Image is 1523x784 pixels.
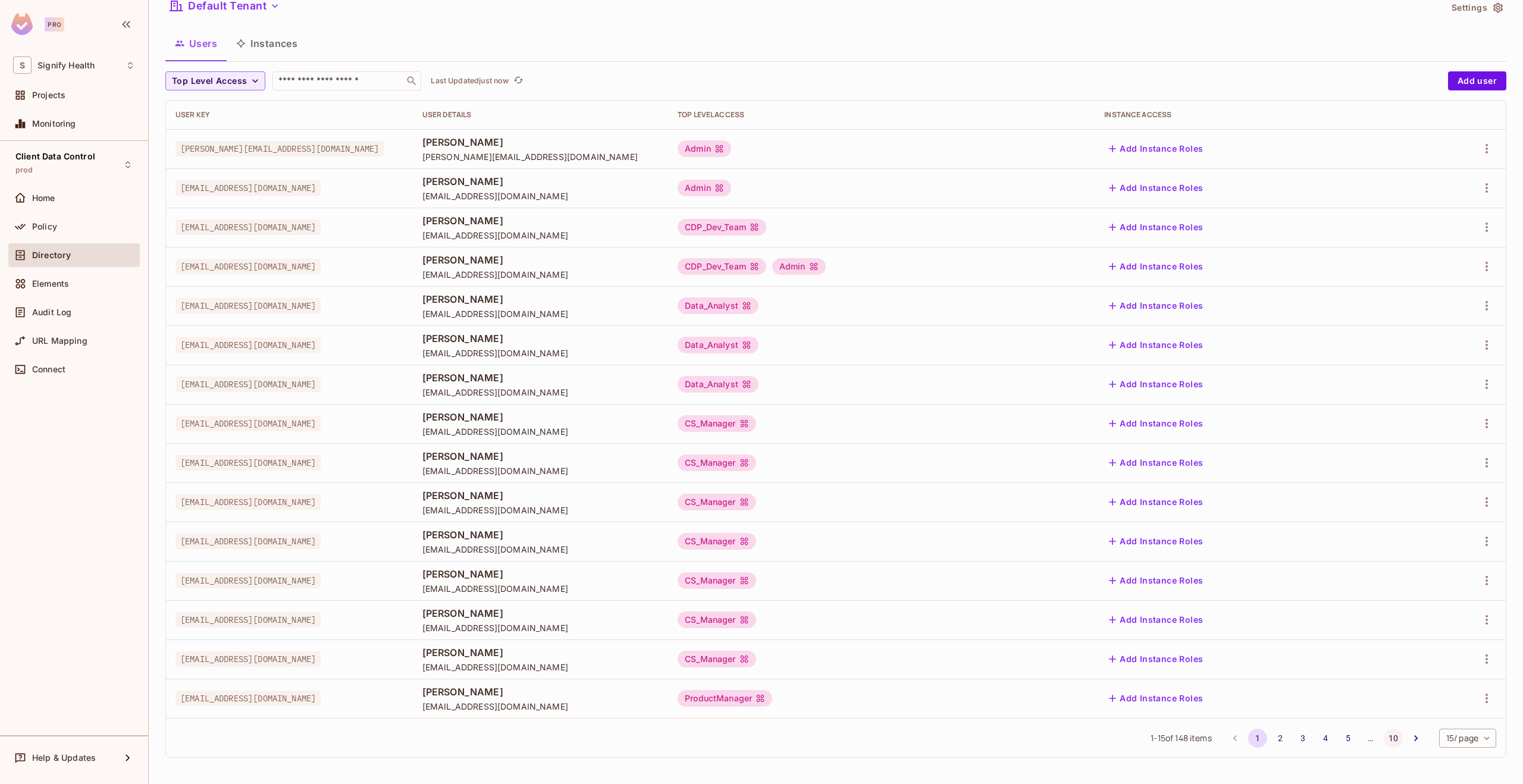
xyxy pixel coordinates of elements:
[176,180,321,196] span: [EMAIL_ADDRESS][DOMAIN_NAME]
[1384,729,1403,748] button: Go to page 10
[176,691,321,706] span: [EMAIL_ADDRESS][DOMAIN_NAME]
[1104,689,1208,708] button: Add Instance Roles
[1104,453,1208,472] button: Add Instance Roles
[422,465,659,476] span: [EMAIL_ADDRESS][DOMAIN_NAME]
[678,690,772,707] div: ProductManager
[165,71,265,90] button: Top Level Access
[422,269,659,280] span: [EMAIL_ADDRESS][DOMAIN_NAME]
[772,258,826,275] div: Admin
[15,152,95,161] span: Client Data Control
[422,528,659,541] span: [PERSON_NAME]
[176,612,321,628] span: [EMAIL_ADDRESS][DOMAIN_NAME]
[513,75,524,87] span: refresh
[1104,650,1208,669] button: Add Instance Roles
[678,651,756,667] div: CS_Manager
[678,572,756,589] div: CS_Manager
[422,347,659,359] span: [EMAIL_ADDRESS][DOMAIN_NAME]
[1316,729,1335,748] button: Go to page 4
[678,140,731,157] div: Admin
[511,74,525,88] button: refresh
[1104,610,1208,629] button: Add Instance Roles
[678,180,731,196] div: Admin
[176,337,321,353] span: [EMAIL_ADDRESS][DOMAIN_NAME]
[165,29,227,58] button: Users
[32,250,71,260] span: Directory
[422,293,659,306] span: [PERSON_NAME]
[1406,729,1425,748] button: Go to next page
[1104,375,1208,394] button: Add Instance Roles
[1104,218,1208,237] button: Add Instance Roles
[678,533,756,550] div: CS_Manager
[422,701,659,712] span: [EMAIL_ADDRESS][DOMAIN_NAME]
[176,455,321,471] span: [EMAIL_ADDRESS][DOMAIN_NAME]
[422,450,659,463] span: [PERSON_NAME]
[422,214,659,227] span: [PERSON_NAME]
[45,17,64,32] div: Pro
[32,222,57,231] span: Policy
[1104,493,1208,512] button: Add Instance Roles
[32,119,76,128] span: Monitoring
[678,110,1085,120] div: Top Level Access
[422,190,659,202] span: [EMAIL_ADDRESS][DOMAIN_NAME]
[1439,729,1496,748] div: 15 / page
[422,583,659,594] span: [EMAIL_ADDRESS][DOMAIN_NAME]
[1104,571,1208,590] button: Add Instance Roles
[422,489,659,502] span: [PERSON_NAME]
[678,297,759,314] div: Data_Analyst
[422,685,659,698] span: [PERSON_NAME]
[1271,729,1290,748] button: Go to page 2
[1104,532,1208,551] button: Add Instance Roles
[172,74,247,89] span: Top Level Access
[32,193,55,203] span: Home
[422,567,659,581] span: [PERSON_NAME]
[176,377,321,392] span: [EMAIL_ADDRESS][DOMAIN_NAME]
[1361,732,1380,744] div: …
[1248,729,1267,748] button: page 1
[176,110,403,120] div: User Key
[1448,71,1506,90] button: Add user
[32,365,65,374] span: Connect
[15,165,33,175] span: prod
[1151,732,1211,745] span: 1 - 15 of 148 items
[32,336,87,346] span: URL Mapping
[422,371,659,384] span: [PERSON_NAME]
[431,76,509,86] p: Last Updated just now
[422,151,659,162] span: [PERSON_NAME][EMAIL_ADDRESS][DOMAIN_NAME]
[678,494,756,510] div: CS_Manager
[1293,729,1312,748] button: Go to page 3
[422,504,659,516] span: [EMAIL_ADDRESS][DOMAIN_NAME]
[37,61,95,70] span: Workspace: Signify Health
[422,230,659,241] span: [EMAIL_ADDRESS][DOMAIN_NAME]
[176,298,321,313] span: [EMAIL_ADDRESS][DOMAIN_NAME]
[678,376,759,393] div: Data_Analyst
[422,253,659,266] span: [PERSON_NAME]
[176,494,321,510] span: [EMAIL_ADDRESS][DOMAIN_NAME]
[678,611,756,628] div: CS_Manager
[176,416,321,431] span: [EMAIL_ADDRESS][DOMAIN_NAME]
[1104,178,1208,197] button: Add Instance Roles
[32,753,96,763] span: Help & Updates
[678,415,756,432] div: CS_Manager
[1104,257,1208,276] button: Add Instance Roles
[32,90,65,100] span: Projects
[1104,296,1208,315] button: Add Instance Roles
[1104,139,1208,158] button: Add Instance Roles
[678,337,759,353] div: Data_Analyst
[32,308,71,317] span: Audit Log
[422,110,659,120] div: User Details
[1104,110,1399,120] div: Instance Access
[176,651,321,667] span: [EMAIL_ADDRESS][DOMAIN_NAME]
[422,607,659,620] span: [PERSON_NAME]
[176,534,321,549] span: [EMAIL_ADDRESS][DOMAIN_NAME]
[422,308,659,319] span: [EMAIL_ADDRESS][DOMAIN_NAME]
[1224,729,1427,748] nav: pagination navigation
[176,259,321,274] span: [EMAIL_ADDRESS][DOMAIN_NAME]
[11,13,33,35] img: SReyMgAAAABJRU5ErkJggg==
[422,387,659,398] span: [EMAIL_ADDRESS][DOMAIN_NAME]
[678,454,756,471] div: CS_Manager
[176,219,321,235] span: [EMAIL_ADDRESS][DOMAIN_NAME]
[422,136,659,149] span: [PERSON_NAME]
[422,544,659,555] span: [EMAIL_ADDRESS][DOMAIN_NAME]
[32,279,69,288] span: Elements
[176,573,321,588] span: [EMAIL_ADDRESS][DOMAIN_NAME]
